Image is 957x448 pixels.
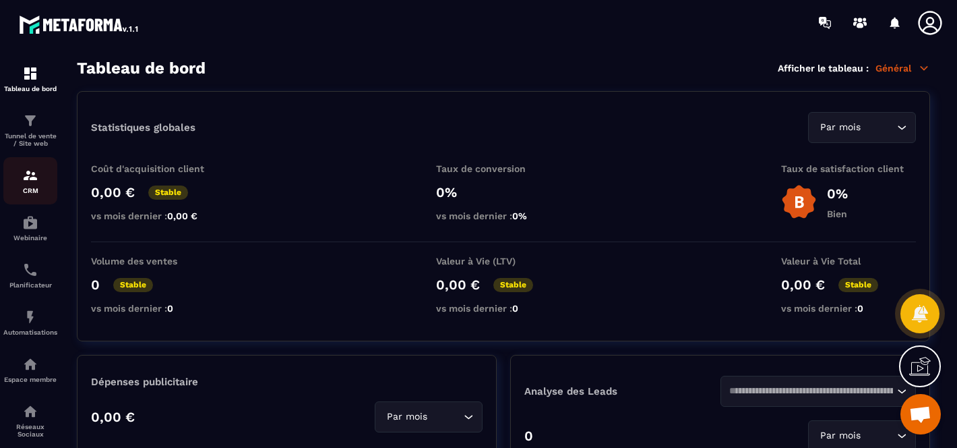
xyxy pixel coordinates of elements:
[436,303,571,314] p: vs mois dernier :
[436,211,571,221] p: vs mois dernier :
[3,187,57,194] p: CRM
[167,211,197,221] span: 0,00 €
[781,277,825,293] p: 0,00 €
[781,163,916,174] p: Taux de satisfaction client
[91,211,226,221] p: vs mois dernier :
[827,208,848,219] p: Bien
[524,428,533,444] p: 0
[781,184,817,220] img: b-badge-o.b3b20ee6.svg
[3,103,57,157] a: formationformationTunnel de vente / Site web
[3,234,57,242] p: Webinaire
[148,186,188,200] p: Stable
[22,65,38,82] img: formation
[512,303,518,314] span: 0
[3,85,57,92] p: Tableau de bord
[781,256,916,267] p: Valeur à Vie Total
[91,121,195,134] p: Statistiques globales
[430,410,460,424] input: Search for option
[3,55,57,103] a: formationformationTableau de bord
[827,186,848,202] p: 0%
[817,120,863,135] span: Par mois
[3,157,57,204] a: formationformationCRM
[512,211,527,221] span: 0%
[436,277,480,293] p: 0,00 €
[22,356,38,372] img: automations
[22,309,38,325] img: automations
[91,303,226,314] p: vs mois dernier :
[375,401,483,432] div: Search for option
[493,278,533,292] p: Stable
[22,215,38,231] img: automations
[22,262,38,278] img: scheduler
[3,252,57,299] a: schedulerschedulerPlanificateur
[900,394,941,435] a: Ouvrir le chat
[3,329,57,336] p: Automatisations
[3,393,57,448] a: social-networksocial-networkRéseaux Sociaux
[19,12,140,36] img: logo
[781,303,916,314] p: vs mois dernier :
[91,256,226,267] p: Volume des ventes
[91,277,100,293] p: 0
[436,184,571,200] p: 0%
[91,163,226,174] p: Coût d'acquisition client
[3,423,57,438] p: Réseaux Sociaux
[3,299,57,346] a: automationsautomationsAutomatisations
[167,303,173,314] span: 0
[22,167,38,184] img: formation
[113,278,153,292] p: Stable
[3,376,57,383] p: Espace membre
[91,409,135,425] p: 0,00 €
[3,346,57,393] a: automationsautomationsEspace membre
[778,63,869,74] p: Afficher le tableau :
[91,184,135,200] p: 0,00 €
[857,303,863,314] span: 0
[875,62,930,74] p: Général
[524,385,720,397] p: Analyse des Leads
[863,428,894,443] input: Search for option
[729,384,894,399] input: Search for option
[863,120,894,135] input: Search for option
[3,132,57,147] p: Tunnel de vente / Site web
[720,376,917,407] div: Search for option
[77,59,206,78] h3: Tableau de bord
[808,112,916,143] div: Search for option
[383,410,430,424] span: Par mois
[838,278,878,292] p: Stable
[22,403,38,420] img: social-network
[817,428,863,443] span: Par mois
[91,376,483,388] p: Dépenses publicitaire
[436,163,571,174] p: Taux de conversion
[436,256,571,267] p: Valeur à Vie (LTV)
[3,281,57,289] p: Planificateur
[3,204,57,252] a: automationsautomationsWebinaire
[22,113,38,129] img: formation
